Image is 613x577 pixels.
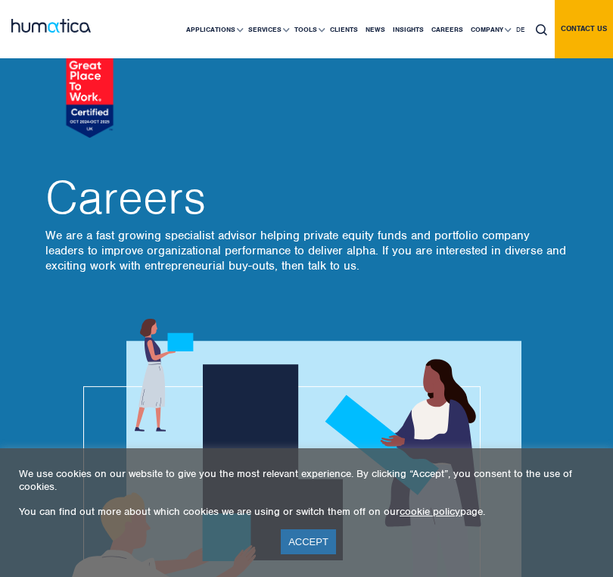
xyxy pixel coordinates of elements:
[281,529,336,554] a: ACCEPT
[512,1,528,58] a: DE
[291,1,326,58] a: Tools
[11,19,91,33] img: logo
[389,1,428,58] a: Insights
[428,1,467,58] a: Careers
[467,1,512,58] a: Company
[362,1,389,58] a: News
[19,505,594,518] p: You can find out more about which cookies we are using or switch them off on our page.
[19,467,594,493] p: We use cookies on our website to give you the most relevant experience. By clicking “Accept”, you...
[326,1,362,58] a: Clients
[516,25,524,34] span: DE
[45,228,568,273] p: We are a fast growing specialist advisor helping private equity funds and portfolio company leade...
[45,175,568,220] h2: Careers
[244,1,291,58] a: Services
[400,505,460,518] a: cookie policy
[536,24,547,36] img: search_icon
[182,1,244,58] a: Applications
